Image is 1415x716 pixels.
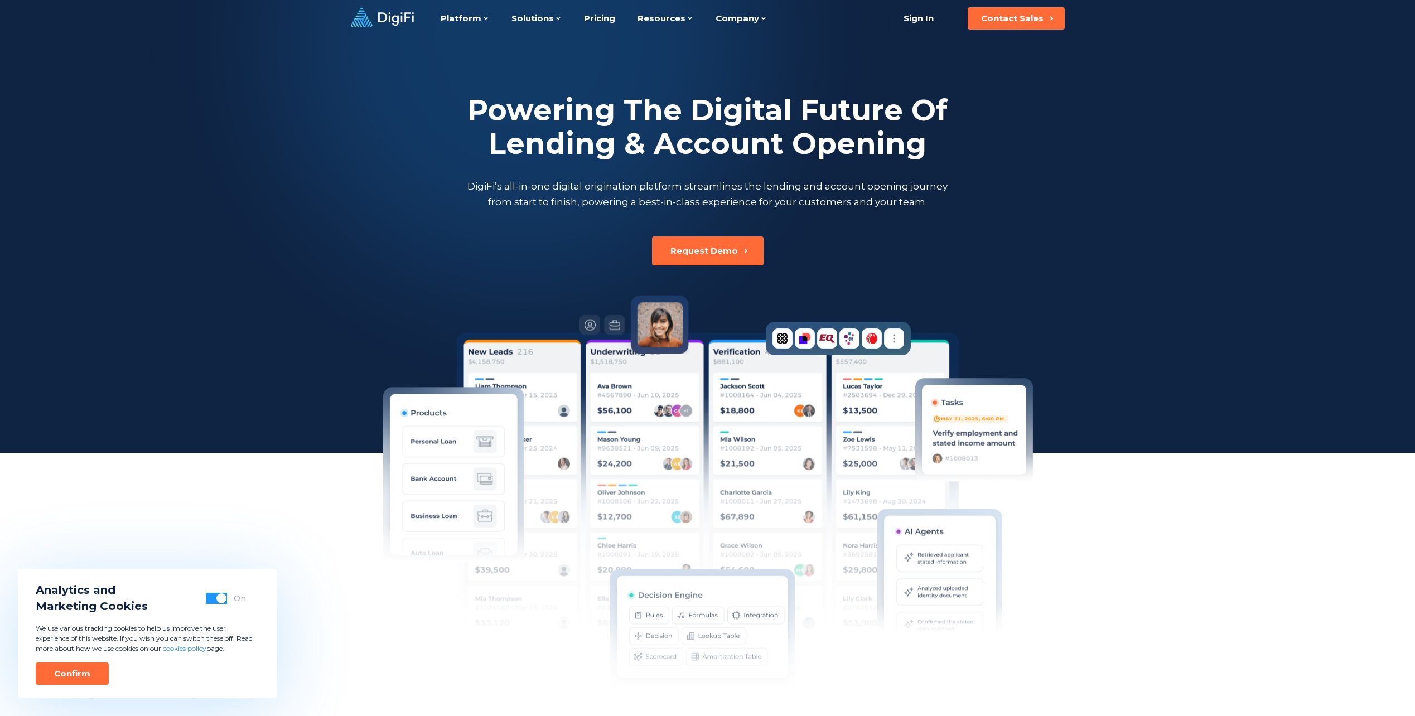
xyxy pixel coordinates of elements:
[36,662,109,685] button: Confirm
[234,593,246,604] div: On
[36,623,259,654] p: We use various tracking cookies to help us improve the user experience of this website. If you wi...
[968,7,1065,30] button: Contact Sales
[465,178,950,210] p: DigiFi’s all-in-one digital origination platform streamlines the lending and account opening jour...
[670,245,738,257] div: Request Demo
[36,598,148,615] span: Marketing Cookies
[981,13,1044,24] div: Contact Sales
[890,7,948,30] a: Sign In
[457,333,959,651] img: Cards list
[652,236,764,265] button: Request Demo
[163,644,206,652] a: cookies policy
[54,668,90,679] div: Confirm
[465,94,950,161] h2: Powering The Digital Future Of Lending & Account Opening
[36,582,148,598] span: Analytics and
